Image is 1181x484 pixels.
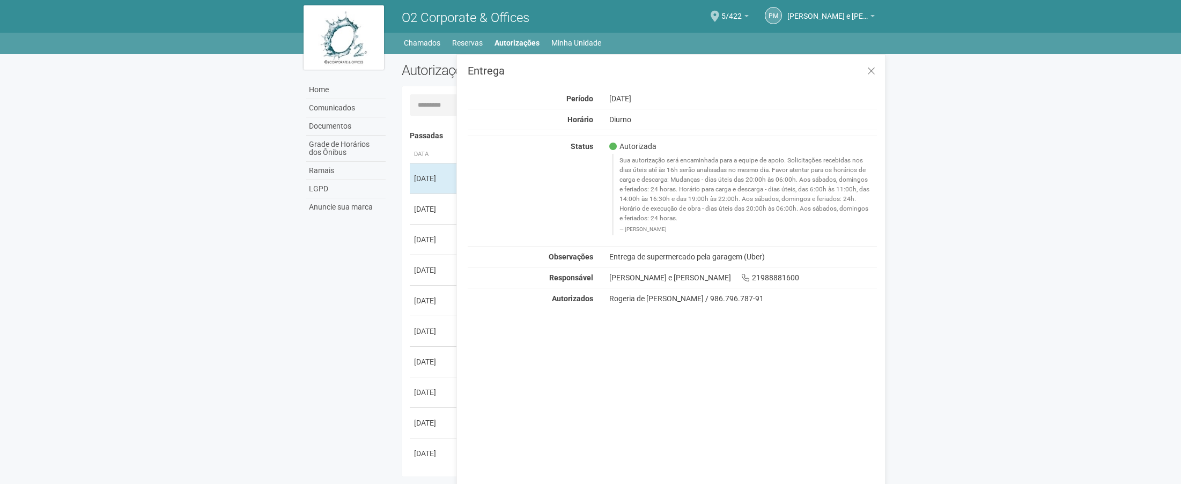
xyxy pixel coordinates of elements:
[410,132,869,140] h4: Passadas
[402,10,529,25] span: O2 Corporate & Offices
[410,146,458,163] th: Data
[566,94,593,103] strong: Período
[601,115,885,124] div: Diurno
[494,35,540,50] a: Autorizações
[306,198,386,216] a: Anuncie sua marca
[414,448,454,459] div: [DATE]
[414,204,454,214] div: [DATE]
[549,252,593,261] strong: Observações
[306,81,386,99] a: Home
[414,356,454,367] div: [DATE]
[721,13,749,22] a: 5/422
[601,252,885,262] div: Entrega de supermercado pela garagem (Uber)
[601,273,885,282] div: [PERSON_NAME] e [PERSON_NAME] 21988881600
[404,35,440,50] a: Chamados
[306,162,386,180] a: Ramais
[571,142,593,151] strong: Status
[306,180,386,198] a: LGPD
[549,273,593,282] strong: Responsável
[567,115,593,124] strong: Horário
[402,62,631,78] h2: Autorizações
[306,136,386,162] a: Grade de Horários dos Ônibus
[609,142,656,151] span: Autorizada
[601,94,885,103] div: [DATE]
[609,294,877,303] div: Rogeria de [PERSON_NAME] / 986.796.787-91
[304,5,384,70] img: logo.jpg
[414,234,454,245] div: [DATE]
[414,173,454,184] div: [DATE]
[414,387,454,398] div: [DATE]
[414,326,454,337] div: [DATE]
[414,295,454,306] div: [DATE]
[306,117,386,136] a: Documentos
[612,154,877,235] blockquote: Sua autorização será encaminhada para a equipe de apoio. Solicitações recebidas nos dias úteis at...
[414,265,454,275] div: [DATE]
[414,418,454,428] div: [DATE]
[552,294,593,303] strong: Autorizados
[452,35,483,50] a: Reservas
[721,2,742,20] span: 5/422
[765,7,782,24] a: PM
[787,2,868,20] span: Pedro Miguel Lauria Meira e Sá
[551,35,601,50] a: Minha Unidade
[468,65,877,76] h3: Entrega
[787,13,875,22] a: [PERSON_NAME] e [PERSON_NAME]
[306,99,386,117] a: Comunicados
[619,226,871,233] footer: [PERSON_NAME]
